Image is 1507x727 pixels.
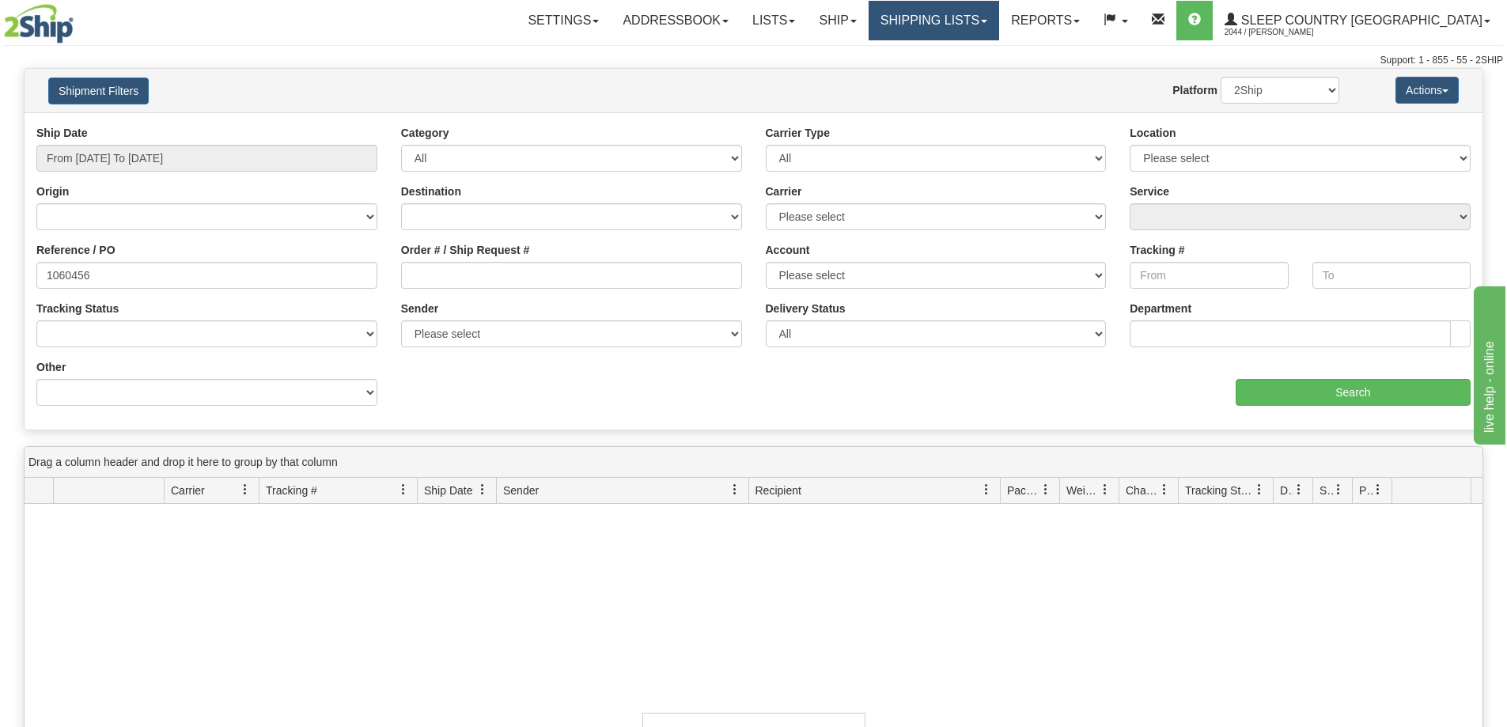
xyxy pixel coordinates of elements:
[807,1,868,40] a: Ship
[869,1,999,40] a: Shipping lists
[1032,476,1059,503] a: Packages filter column settings
[1325,476,1352,503] a: Shipment Issues filter column settings
[1172,82,1217,98] label: Platform
[36,125,88,141] label: Ship Date
[36,359,66,375] label: Other
[1395,77,1459,104] button: Actions
[740,1,807,40] a: Lists
[755,483,801,498] span: Recipient
[390,476,417,503] a: Tracking # filter column settings
[266,483,317,498] span: Tracking #
[766,301,846,316] label: Delivery Status
[1285,476,1312,503] a: Delivery Status filter column settings
[516,1,611,40] a: Settings
[1130,242,1184,258] label: Tracking #
[401,125,449,141] label: Category
[503,483,539,498] span: Sender
[766,184,802,199] label: Carrier
[1246,476,1273,503] a: Tracking Status filter column settings
[401,242,530,258] label: Order # / Ship Request #
[1066,483,1100,498] span: Weight
[401,301,438,316] label: Sender
[1213,1,1502,40] a: Sleep Country [GEOGRAPHIC_DATA] 2044 / [PERSON_NAME]
[1130,301,1191,316] label: Department
[1365,476,1392,503] a: Pickup Status filter column settings
[1312,262,1471,289] input: To
[1126,483,1159,498] span: Charge
[232,476,259,503] a: Carrier filter column settings
[36,301,119,316] label: Tracking Status
[36,242,115,258] label: Reference / PO
[36,184,69,199] label: Origin
[1359,483,1373,498] span: Pickup Status
[1185,483,1254,498] span: Tracking Status
[1225,25,1343,40] span: 2044 / [PERSON_NAME]
[611,1,740,40] a: Addressbook
[25,447,1482,478] div: grid grouping header
[1471,282,1505,444] iframe: chat widget
[424,483,472,498] span: Ship Date
[469,476,496,503] a: Ship Date filter column settings
[1092,476,1119,503] a: Weight filter column settings
[171,483,205,498] span: Carrier
[1320,483,1333,498] span: Shipment Issues
[401,184,461,199] label: Destination
[1130,125,1176,141] label: Location
[999,1,1092,40] a: Reports
[48,78,149,104] button: Shipment Filters
[1236,379,1471,406] input: Search
[766,125,830,141] label: Carrier Type
[1237,13,1482,27] span: Sleep Country [GEOGRAPHIC_DATA]
[1130,184,1169,199] label: Service
[973,476,1000,503] a: Recipient filter column settings
[4,4,74,44] img: logo2044.jpg
[1280,483,1293,498] span: Delivery Status
[721,476,748,503] a: Sender filter column settings
[1130,262,1288,289] input: From
[1007,483,1040,498] span: Packages
[1151,476,1178,503] a: Charge filter column settings
[4,54,1503,67] div: Support: 1 - 855 - 55 - 2SHIP
[12,9,146,28] div: live help - online
[766,242,810,258] label: Account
